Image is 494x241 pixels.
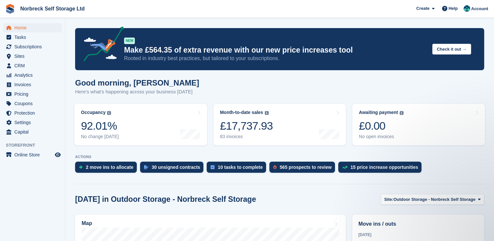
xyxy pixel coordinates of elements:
[3,89,62,99] a: menu
[14,71,54,80] span: Analytics
[14,52,54,61] span: Sites
[14,118,54,127] span: Settings
[352,104,485,145] a: Awaiting payment £0.00 No open invoices
[14,80,54,89] span: Invoices
[3,71,62,80] a: menu
[81,110,105,115] div: Occupancy
[359,134,404,139] div: No open invoices
[214,104,346,145] a: Month-to-date sales £17,737.93 83 invoices
[79,165,83,169] img: move_ins_to_allocate_icon-fdf77a2bb77ea45bf5b3d319d69a93e2d87916cf1d5bf7949dd705db3b84f3ca.svg
[220,134,273,139] div: 83 invoices
[3,150,62,159] a: menu
[81,134,119,139] div: No change [DATE]
[3,23,62,32] a: menu
[14,108,54,118] span: Protection
[359,232,478,238] div: [DATE]
[265,111,269,115] img: icon-info-grey-7440780725fd019a000dd9b08b2336e03edf1995a4989e88bcd33f0948082b44.svg
[14,42,54,51] span: Subscriptions
[82,220,92,226] h2: Map
[359,119,404,133] div: £0.00
[74,104,207,145] a: Occupancy 92.01% No change [DATE]
[3,127,62,137] a: menu
[3,99,62,108] a: menu
[400,111,404,115] img: icon-info-grey-7440780725fd019a000dd9b08b2336e03edf1995a4989e88bcd33f0948082b44.svg
[220,110,263,115] div: Month-to-date sales
[14,89,54,99] span: Pricing
[5,4,15,14] img: stora-icon-8386f47178a22dfd0bd8f6a31ec36ba5ce8667c1dd55bd0f319d3a0aa187defe.svg
[124,55,427,62] p: Rooted in industry best practices, but tailored to your subscriptions.
[14,150,54,159] span: Online Store
[75,195,256,204] h2: [DATE] in Outdoor Storage - Norbreck Self Storage
[54,151,62,159] a: Preview store
[14,23,54,32] span: Home
[14,99,54,108] span: Coupons
[124,38,135,44] div: NEW
[464,5,470,12] img: Sally King
[384,196,393,203] span: Site:
[381,194,484,205] button: Site: Outdoor Storage - Norbreck Self Storage
[140,162,207,176] a: 30 unsigned contracts
[78,26,124,64] img: price-adjustments-announcement-icon-8257ccfd72463d97f412b2fc003d46551f7dbcb40ab6d574587a9cd5c0d94...
[144,165,149,169] img: contract_signature_icon-13c848040528278c33f63329250d36e43548de30e8caae1d1a13099fd9432cc5.svg
[211,165,215,169] img: task-75834270c22a3079a89374b754ae025e5fb1db73e45f91037f5363f120a921f8.svg
[351,165,418,170] div: 15 price increase opportunities
[124,45,427,55] p: Make £564.35 of extra revenue with our new price increases tool
[359,110,398,115] div: Awaiting payment
[432,44,471,55] button: Check it out →
[338,162,425,176] a: 15 price increase opportunities
[75,155,484,159] p: ACTIONS
[269,162,338,176] a: 565 prospects to review
[273,165,277,169] img: prospect-51fa495bee0391a8d652442698ab0144808aea92771e9ea1ae160a38d050c398.svg
[3,42,62,51] a: menu
[207,162,269,176] a: 10 tasks to complete
[218,165,263,170] div: 10 tasks to complete
[14,127,54,137] span: Capital
[3,80,62,89] a: menu
[14,33,54,42] span: Tasks
[14,61,54,70] span: CRM
[107,111,111,115] img: icon-info-grey-7440780725fd019a000dd9b08b2336e03edf1995a4989e88bcd33f0948082b44.svg
[6,142,65,149] span: Storefront
[152,165,200,170] div: 30 unsigned contracts
[359,220,478,228] h2: Move ins / outs
[220,119,273,133] div: £17,737.93
[3,33,62,42] a: menu
[3,61,62,70] a: menu
[393,196,475,203] span: Outdoor Storage - Norbreck Self Storage
[75,162,140,176] a: 2 move ins to allocate
[3,52,62,61] a: menu
[3,108,62,118] a: menu
[75,88,199,96] p: Here's what's happening across your business [DATE]
[449,5,458,12] span: Help
[18,3,87,14] a: Norbreck Self Storage Ltd
[416,5,429,12] span: Create
[75,78,199,87] h1: Good morning, [PERSON_NAME]
[280,165,332,170] div: 565 prospects to review
[342,166,347,169] img: price_increase_opportunities-93ffe204e8149a01c8c9dc8f82e8f89637d9d84a8eef4429ea346261dce0b2c0.svg
[86,165,134,170] div: 2 move ins to allocate
[471,6,488,12] span: Account
[81,119,119,133] div: 92.01%
[3,118,62,127] a: menu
